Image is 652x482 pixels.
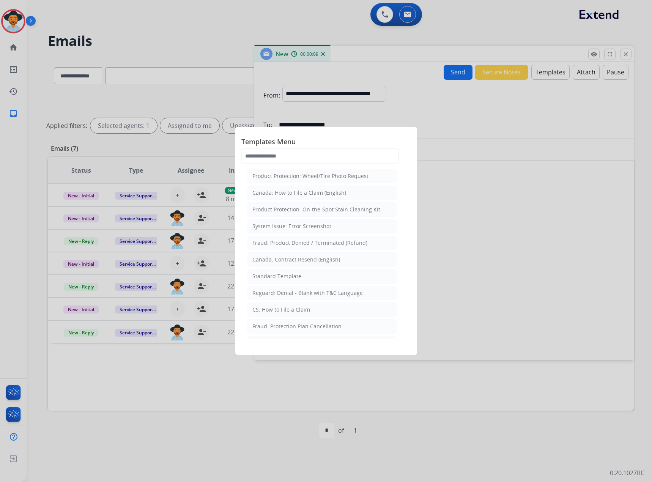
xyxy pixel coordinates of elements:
div: Fraud: Protection Plan Cancellation [252,323,342,330]
div: Reguard: Denial - Blank with T&C Language [252,289,363,297]
div: Standard Template [252,273,301,280]
span: Templates Menu [241,136,411,148]
div: Fraud: Product Denied / Terminated (Refund) [252,239,367,247]
div: Canada: Contract Resend (English) [252,256,340,263]
div: Canada: How to File a Claim (English) [252,189,346,197]
div: Product Protection: On-the-Spot Stain Cleaning Kit [252,206,380,213]
div: Product Protection: Wheel/Tire Photo Request [252,172,369,180]
div: System Issue: Error Screenshot [252,222,331,230]
div: CS: How to File a Claim [252,306,310,313]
